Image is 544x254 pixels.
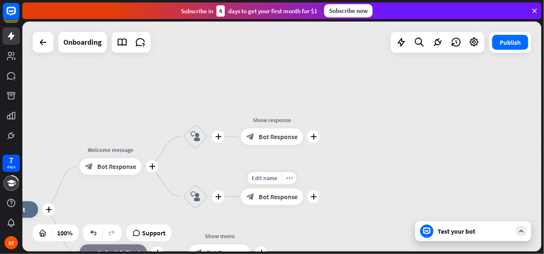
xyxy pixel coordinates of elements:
div: 4 [217,5,225,17]
i: plus [215,194,221,200]
div: Show response [235,116,309,124]
i: block_bot_response [246,193,255,201]
div: Test your bot [438,227,512,235]
span: Bot Response [97,162,136,171]
a: 7 days [2,155,20,172]
div: 7 [9,157,13,164]
i: block_bot_response [246,133,255,141]
span: Bot Response [259,133,298,141]
div: BZ [5,236,18,249]
span: Edit name [252,174,277,182]
div: Show menu [183,232,257,240]
span: Support [142,226,166,239]
button: Publish [492,35,528,50]
i: plus [149,164,155,169]
div: Onboarding [63,32,102,53]
i: block_bot_response [85,162,93,171]
div: Subscribe in days to get your first month for $1 [181,5,318,17]
i: more_horiz [286,175,293,181]
div: 100% [55,226,75,239]
i: plus [215,134,221,140]
i: block_user_input [190,132,200,142]
i: plus [46,207,52,213]
div: days [7,164,15,170]
i: plus [311,134,317,140]
i: block_user_input [190,192,200,202]
div: Welcome message [73,146,148,154]
span: Bot Response [259,193,298,201]
div: Subscribe now [324,4,373,17]
i: plus [311,194,317,200]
